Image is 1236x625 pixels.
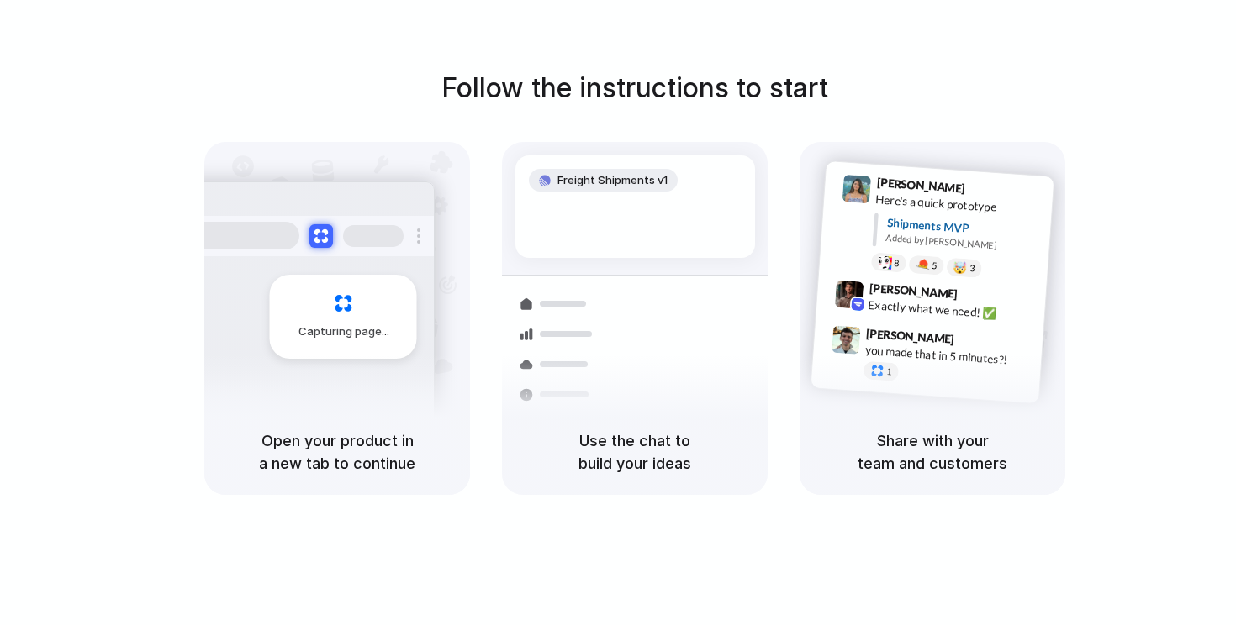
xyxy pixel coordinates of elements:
[885,231,1040,255] div: Added by [PERSON_NAME]
[953,261,968,274] div: 🤯
[875,190,1043,218] div: Here's a quick prototype
[820,429,1045,475] h5: Share with your team and customers
[969,264,975,273] span: 3
[894,258,900,267] span: 8
[224,429,450,475] h5: Open your product in a new tab to continue
[557,172,668,189] span: Freight Shipments v1
[864,341,1033,370] div: you made that in 5 minutes?!
[932,261,938,270] span: 5
[963,286,997,307] span: 9:42 AM
[886,213,1042,241] div: Shipments MVP
[866,323,955,348] span: [PERSON_NAME]
[970,181,1005,201] span: 9:41 AM
[959,332,994,352] span: 9:47 AM
[876,173,965,197] span: [PERSON_NAME]
[868,296,1036,324] div: Exactly what we need! ✅
[441,68,828,108] h1: Follow the instructions to start
[869,279,958,303] span: [PERSON_NAME]
[522,429,747,475] h5: Use the chat to build your ideas
[886,367,892,376] span: 1
[298,323,392,340] span: Capturing page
